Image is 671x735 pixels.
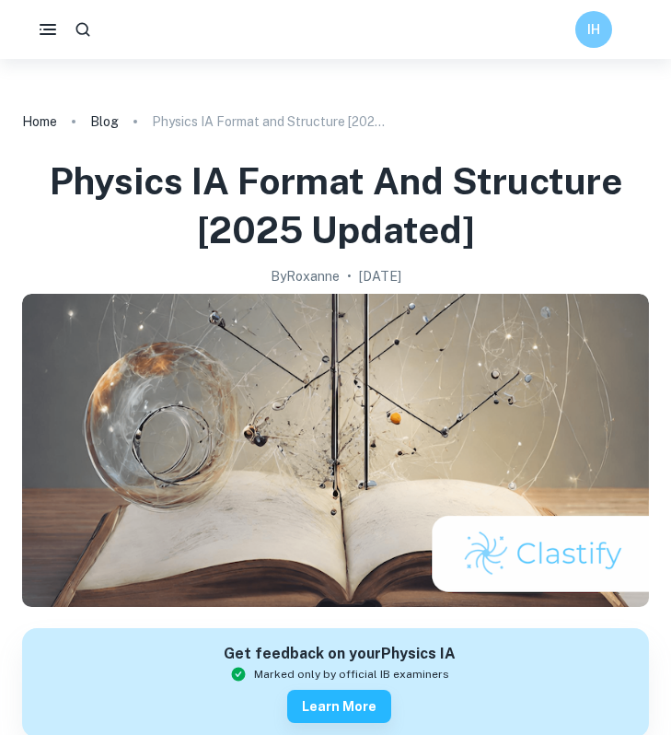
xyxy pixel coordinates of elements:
h6: IH [584,19,605,40]
h2: [DATE] [359,266,401,286]
h2: By Roxanne [271,266,340,286]
img: Physics IA Format and Structure [2025 updated] cover image [22,294,649,608]
h1: Physics IA Format and Structure [2025 updated] [22,157,649,255]
button: Learn more [287,690,391,723]
h6: Get feedback on your Physics IA [224,643,456,666]
p: Physics IA Format and Structure [2025 updated] [152,111,391,132]
a: Home [22,109,57,134]
span: Marked only by official IB examiners [254,666,449,682]
p: • [347,266,352,286]
a: Blog [90,109,119,134]
button: IH [575,11,612,48]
